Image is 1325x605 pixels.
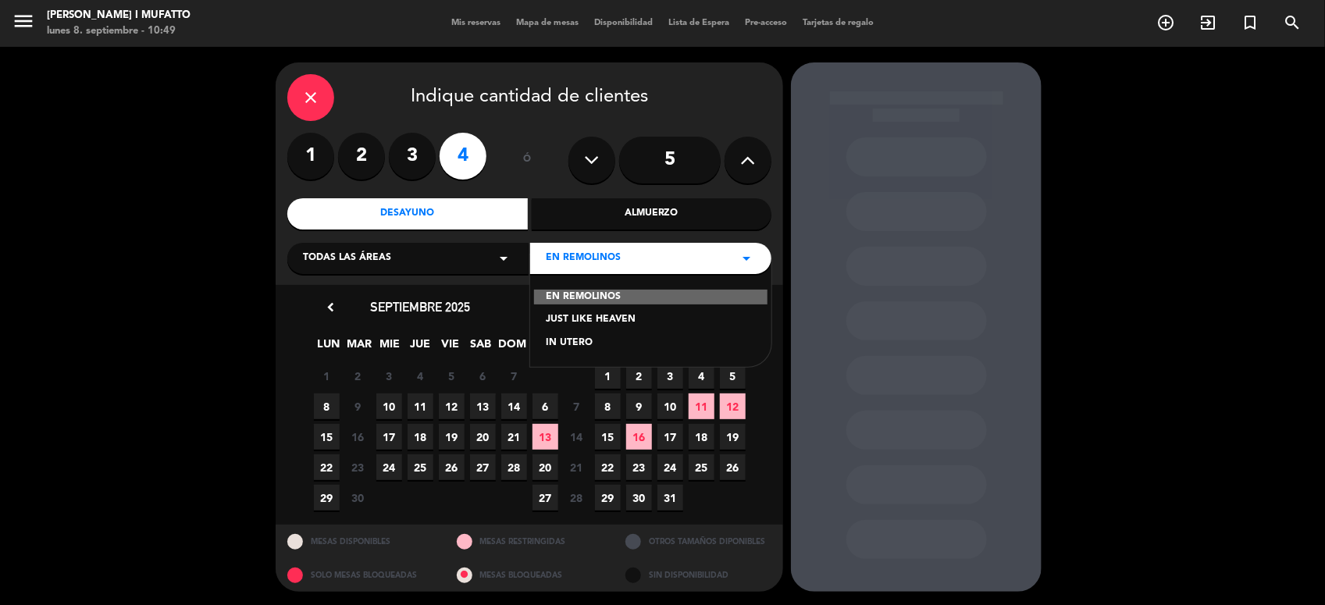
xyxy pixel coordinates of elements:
[546,312,756,328] div: JUST LIKE HEAVEN
[595,363,621,389] span: 1
[720,393,746,419] span: 12
[470,363,496,389] span: 6
[795,19,882,27] span: Tarjetas de regalo
[338,133,385,180] label: 2
[532,454,558,480] span: 20
[301,88,320,107] i: close
[595,393,621,419] span: 8
[440,133,486,180] label: 4
[287,198,528,230] div: Desayuno
[546,251,621,266] span: EN REMOLINOS
[345,393,371,419] span: 9
[443,19,508,27] span: Mis reservas
[322,299,339,315] i: chevron_left
[614,558,783,592] div: SIN DISPONIBILIDAD
[345,363,371,389] span: 2
[657,485,683,511] span: 31
[564,424,589,450] span: 14
[501,424,527,450] span: 21
[12,9,35,38] button: menu
[345,454,371,480] span: 23
[408,363,433,389] span: 4
[470,454,496,480] span: 27
[532,198,772,230] div: Almuerzo
[689,393,714,419] span: 11
[470,393,496,419] span: 13
[303,251,391,266] span: Todas las áreas
[408,393,433,419] span: 11
[345,485,371,511] span: 30
[501,454,527,480] span: 28
[657,393,683,419] span: 10
[595,454,621,480] span: 22
[626,424,652,450] span: 16
[737,19,795,27] span: Pre-acceso
[595,424,621,450] span: 15
[408,335,433,361] span: JUE
[501,393,527,419] span: 14
[546,336,756,351] div: IN UTERO
[314,393,340,419] span: 8
[376,393,402,419] span: 10
[595,485,621,511] span: 29
[389,133,436,180] label: 3
[508,19,586,27] span: Mapa de mesas
[689,424,714,450] span: 18
[470,424,496,450] span: 20
[276,558,445,592] div: SOLO MESAS BLOQUEADAS
[737,249,756,268] i: arrow_drop_down
[314,424,340,450] span: 15
[408,454,433,480] span: 25
[377,335,403,361] span: MIE
[345,424,371,450] span: 16
[376,424,402,450] span: 17
[408,424,433,450] span: 18
[439,454,465,480] span: 26
[376,363,402,389] span: 3
[657,454,683,480] span: 24
[564,454,589,480] span: 21
[439,363,465,389] span: 5
[502,133,553,187] div: ó
[445,558,614,592] div: MESAS BLOQUEADAS
[494,249,513,268] i: arrow_drop_down
[626,454,652,480] span: 23
[314,454,340,480] span: 22
[720,424,746,450] span: 19
[47,8,191,23] div: [PERSON_NAME] i Mufatto
[532,424,558,450] span: 13
[657,424,683,450] span: 17
[376,454,402,480] span: 24
[626,485,652,511] span: 30
[614,525,783,558] div: OTROS TAMAÑOS DIPONIBLES
[439,393,465,419] span: 12
[720,363,746,389] span: 5
[534,290,768,305] div: EN REMOLINOS
[586,19,661,27] span: Disponibilidad
[438,335,464,361] span: VIE
[287,133,334,180] label: 1
[287,74,771,121] div: Indique cantidad de clientes
[439,424,465,450] span: 19
[564,485,589,511] span: 28
[316,335,342,361] span: LUN
[468,335,494,361] span: SAB
[445,525,614,558] div: MESAS RESTRINGIDAS
[499,335,525,361] span: DOM
[370,299,470,315] span: septiembre 2025
[1199,13,1217,32] i: exit_to_app
[689,454,714,480] span: 25
[314,363,340,389] span: 1
[501,363,527,389] span: 7
[657,363,683,389] span: 3
[532,485,558,511] span: 27
[12,9,35,33] i: menu
[314,485,340,511] span: 29
[1156,13,1175,32] i: add_circle_outline
[720,454,746,480] span: 26
[347,335,372,361] span: MAR
[1241,13,1259,32] i: turned_in_not
[661,19,737,27] span: Lista de Espera
[276,525,445,558] div: MESAS DISPONIBLES
[689,363,714,389] span: 4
